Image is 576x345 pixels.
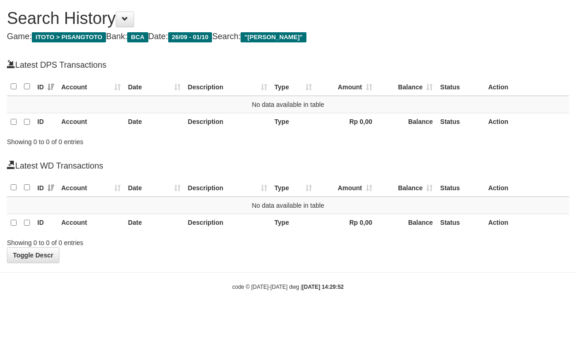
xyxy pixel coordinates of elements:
[484,78,569,96] th: Action
[7,160,569,171] h4: Latest WD Transactions
[168,32,212,42] span: 26/09 - 01/10
[7,247,59,263] a: Toggle Descr
[271,113,316,131] th: Type
[7,134,233,146] div: Showing 0 to 0 of 0 entries
[376,113,437,131] th: Balance
[7,197,569,214] td: No data available in table
[34,179,58,197] th: ID: activate to sort column ascending
[376,78,437,96] th: Balance: activate to sort column ascending
[316,179,376,197] th: Amount: activate to sort column ascending
[436,78,484,96] th: Status
[484,113,569,131] th: Action
[184,113,271,131] th: Description
[484,179,569,197] th: Action
[302,284,344,290] strong: [DATE] 14:29:52
[271,214,316,232] th: Type
[58,78,124,96] th: Account: activate to sort column ascending
[184,214,271,232] th: Description
[58,214,124,232] th: Account
[271,179,316,197] th: Type: activate to sort column ascending
[436,214,484,232] th: Status
[34,214,58,232] th: ID
[316,214,376,232] th: Rp 0,00
[7,32,569,41] h4: Game: Bank: Date: Search:
[7,96,569,113] td: No data available in table
[232,284,344,290] small: code © [DATE]-[DATE] dwg |
[58,113,124,131] th: Account
[241,32,306,42] span: "[PERSON_NAME]"
[58,179,124,197] th: Account: activate to sort column ascending
[436,113,484,131] th: Status
[7,234,233,247] div: Showing 0 to 0 of 0 entries
[376,214,437,232] th: Balance
[484,214,569,232] th: Action
[34,113,58,131] th: ID
[316,78,376,96] th: Amount: activate to sort column ascending
[127,32,148,42] span: BCA
[124,78,184,96] th: Date: activate to sort column ascending
[124,179,184,197] th: Date: activate to sort column ascending
[7,9,569,28] h1: Search History
[34,78,58,96] th: ID: activate to sort column ascending
[32,32,106,42] span: ITOTO > PISANGTOTO
[436,179,484,197] th: Status
[376,179,437,197] th: Balance: activate to sort column ascending
[7,59,569,70] h4: Latest DPS Transactions
[124,214,184,232] th: Date
[124,113,184,131] th: Date
[316,113,376,131] th: Rp 0,00
[184,78,271,96] th: Description: activate to sort column ascending
[184,179,271,197] th: Description: activate to sort column ascending
[271,78,316,96] th: Type: activate to sort column ascending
